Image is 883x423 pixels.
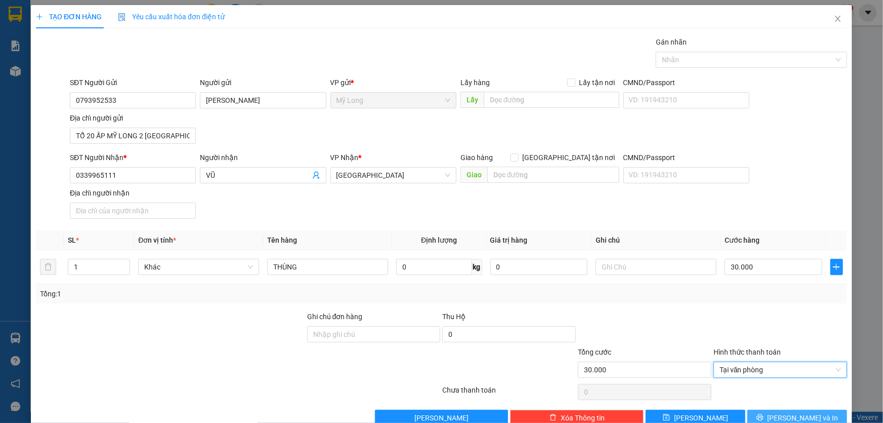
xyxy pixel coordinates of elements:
[118,44,221,58] div: 0334212762
[9,10,24,20] span: Gửi:
[307,326,441,342] input: Ghi chú đơn hàng
[200,77,326,88] div: Người gửi
[118,13,126,21] img: icon
[70,112,196,124] div: Địa chỉ người gửi
[519,152,619,163] span: [GEOGRAPHIC_DATA] tận nơi
[40,259,56,275] button: delete
[623,152,749,163] div: CMND/Passport
[592,230,721,250] th: Ghi chú
[118,13,225,21] span: Yêu cầu xuất hóa đơn điện tử
[267,259,388,275] input: VD: Bàn, Ghế
[575,77,619,88] span: Lấy tận nơi
[144,259,253,275] span: Khác
[623,77,749,88] div: CMND/Passport
[490,259,588,275] input: 0
[490,236,528,244] span: Giá trị hàng
[472,259,482,275] span: kg
[330,153,359,162] span: VP Nhận
[830,259,843,275] button: plus
[36,13,102,21] span: TẠO ĐƠN HÀNG
[118,9,221,31] div: [GEOGRAPHIC_DATA]
[9,33,111,47] div: 0368764046
[442,384,577,402] div: Chưa thanh toán
[442,313,466,321] span: Thu Hộ
[70,152,196,163] div: SĐT Người Nhận
[70,128,196,144] input: Địa chỉ của người gửi
[200,152,326,163] div: Người nhận
[834,15,842,23] span: close
[720,362,841,377] span: Tại văn phòng
[312,171,320,179] span: user-add
[831,263,843,271] span: plus
[460,92,484,108] span: Lấy
[9,9,111,21] div: Mỹ Long
[118,9,143,19] span: Nhận:
[487,167,619,183] input: Dọc đường
[460,167,487,183] span: Giao
[460,79,490,87] span: Lấy hàng
[118,31,221,44] div: [PERSON_NAME]
[725,236,760,244] span: Cước hàng
[9,21,111,33] div: [PERSON_NAME]
[756,414,764,422] span: printer
[70,187,196,199] div: Địa chỉ người nhận
[337,93,450,108] span: Mỹ Long
[484,92,619,108] input: Dọc đường
[330,77,456,88] div: VP gửi
[663,414,670,422] span: save
[337,168,450,183] span: Sài Gòn
[578,348,611,356] span: Tổng cước
[713,348,781,356] label: Hình thức thanh toán
[307,313,363,321] label: Ghi chú đơn hàng
[138,236,176,244] span: Đơn vị tính
[40,288,341,299] div: Tổng: 1
[267,236,297,244] span: Tên hàng
[550,414,557,422] span: delete
[656,38,687,46] label: Gán nhãn
[70,203,196,219] input: Địa chỉ của người nhận
[824,5,852,33] button: Close
[596,259,717,275] input: Ghi Chú
[36,13,43,20] span: plus
[9,47,111,84] div: TỔ 18 ẤP 3 BÌNH HÀNG [GEOGRAPHIC_DATA]
[68,236,76,244] span: SL
[421,236,457,244] span: Định lượng
[70,77,196,88] div: SĐT Người Gửi
[460,153,493,162] span: Giao hàng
